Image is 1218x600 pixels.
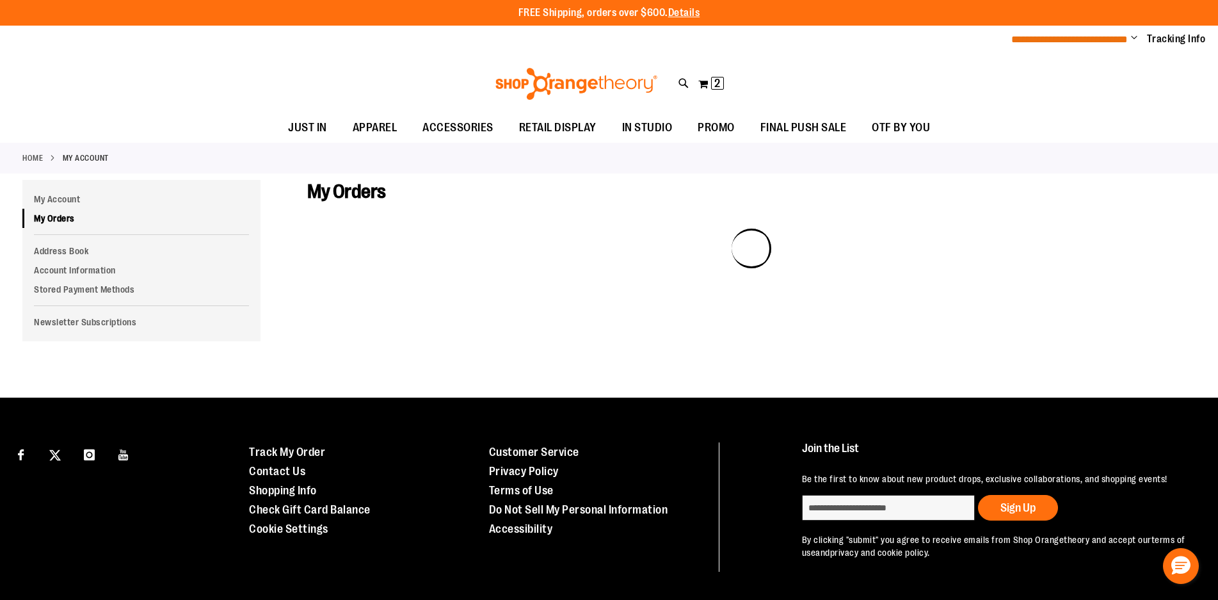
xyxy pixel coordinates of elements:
[22,152,43,164] a: Home
[872,113,930,142] span: OTF BY YOU
[113,442,135,465] a: Visit our Youtube page
[489,503,668,516] a: Do Not Sell My Personal Information
[340,113,410,143] a: APPAREL
[518,6,700,20] p: FREE Shipping, orders over $600.
[802,495,975,521] input: enter email
[422,113,493,142] span: ACCESSORIES
[1131,33,1137,45] button: Account menu
[49,450,61,461] img: Twitter
[1147,32,1206,46] a: Tracking Info
[859,113,943,143] a: OTF BY YOU
[802,473,1189,485] p: Be the first to know about new product drops, exclusive collaborations, and shopping events!
[249,465,305,478] a: Contact Us
[748,113,860,143] a: FINAL PUSH SALE
[489,523,553,535] a: Accessibility
[714,77,720,90] span: 2
[830,547,930,558] a: privacy and cookie policy.
[802,442,1189,466] h4: Join the List
[489,484,554,497] a: Terms of Use
[1000,501,1036,514] span: Sign Up
[802,533,1189,559] p: By clicking "submit" you agree to receive emails from Shop Orangetheory and accept our and
[519,113,597,142] span: RETAIL DISPLAY
[410,113,506,143] a: ACCESSORIES
[698,113,735,142] span: PROMO
[493,68,659,100] img: Shop Orangetheory
[685,113,748,143] a: PROMO
[489,465,559,478] a: Privacy Policy
[63,152,109,164] strong: My Account
[275,113,340,143] a: JUST IN
[249,446,325,458] a: Track My Order
[22,280,260,299] a: Stored Payment Methods
[307,181,386,202] span: My Orders
[489,446,579,458] a: Customer Service
[249,484,317,497] a: Shopping Info
[22,261,260,280] a: Account Information
[249,523,328,535] a: Cookie Settings
[288,113,327,142] span: JUST IN
[44,442,67,465] a: Visit our X page
[22,241,260,261] a: Address Book
[1163,548,1199,584] button: Hello, have a question? Let’s chat.
[353,113,397,142] span: APPAREL
[668,7,700,19] a: Details
[22,312,260,332] a: Newsletter Subscriptions
[10,442,32,465] a: Visit our Facebook page
[249,503,371,516] a: Check Gift Card Balance
[609,113,685,143] a: IN STUDIO
[22,209,260,228] a: My Orders
[622,113,673,142] span: IN STUDIO
[760,113,847,142] span: FINAL PUSH SALE
[978,495,1058,521] button: Sign Up
[506,113,609,143] a: RETAIL DISPLAY
[22,190,260,209] a: My Account
[78,442,100,465] a: Visit our Instagram page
